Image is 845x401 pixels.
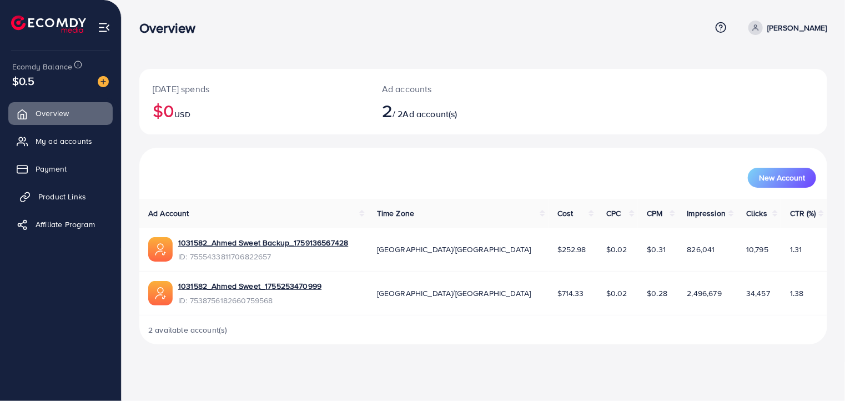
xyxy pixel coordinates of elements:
span: $0.28 [647,288,667,299]
span: 1.31 [790,244,802,255]
span: Payment [36,163,67,174]
span: $714.33 [557,288,584,299]
h2: / 2 [382,100,527,121]
span: New Account [759,174,805,182]
span: Product Links [38,191,86,202]
span: Ad account(s) [403,108,457,120]
span: 10,795 [746,244,768,255]
span: ID: 7538756182660759568 [178,295,321,306]
a: My ad accounts [8,130,113,152]
a: Affiliate Program [8,213,113,235]
span: 34,457 [746,288,770,299]
button: New Account [748,168,816,188]
span: 2 available account(s) [148,324,228,335]
p: [DATE] spends [153,82,355,96]
span: CTR (%) [790,208,816,219]
span: Time Zone [377,208,414,219]
a: 1031582_Ahmed Sweet_1755253470999 [178,280,321,292]
img: ic-ads-acc.e4c84228.svg [148,281,173,305]
span: CPC [606,208,621,219]
img: logo [11,16,86,33]
span: [GEOGRAPHIC_DATA]/[GEOGRAPHIC_DATA] [377,288,531,299]
span: My ad accounts [36,136,92,147]
span: ID: 7555433811706822657 [178,251,348,262]
span: Impression [687,208,726,219]
iframe: Chat [798,351,837,393]
span: $252.98 [557,244,586,255]
span: Cost [557,208,574,219]
span: 2,496,679 [687,288,722,299]
span: $0.31 [647,244,666,255]
span: $0.02 [606,288,627,299]
span: [GEOGRAPHIC_DATA]/[GEOGRAPHIC_DATA] [377,244,531,255]
img: ic-ads-acc.e4c84228.svg [148,237,173,262]
span: $0.5 [12,73,35,89]
img: menu [98,21,110,34]
a: Overview [8,102,113,124]
h2: $0 [153,100,355,121]
a: 1031582_Ahmed Sweet Backup_1759136567428 [178,237,348,248]
p: [PERSON_NAME] [767,21,827,34]
span: $0.02 [606,244,627,255]
a: Payment [8,158,113,180]
a: [PERSON_NAME] [744,21,827,35]
span: 2 [382,98,393,123]
span: Overview [36,108,69,119]
img: image [98,76,109,87]
p: Ad accounts [382,82,527,96]
span: Clicks [746,208,767,219]
span: Ad Account [148,208,189,219]
span: Ecomdy Balance [12,61,72,72]
h3: Overview [139,20,204,36]
a: Product Links [8,186,113,208]
span: CPM [647,208,662,219]
span: 1.38 [790,288,804,299]
span: USD [174,109,190,120]
span: Affiliate Program [36,219,95,230]
span: 826,041 [687,244,715,255]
